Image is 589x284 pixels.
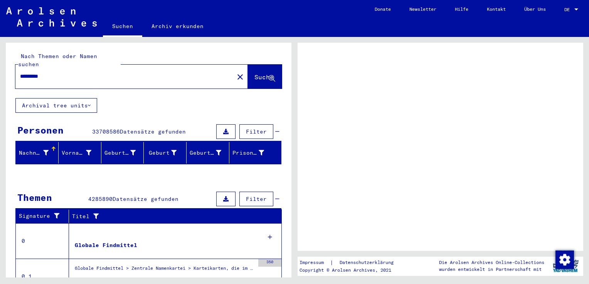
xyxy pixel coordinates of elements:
img: yv_logo.png [551,256,580,276]
div: Globale Findmittel > Zentrale Namenkartei > Karteikarten, die im Rahmen der sequentiellen Massend... [75,265,254,276]
p: Copyright © Arolsen Archives, 2021 [300,267,403,274]
div: Geburtsdatum [190,147,231,159]
div: Geburt‏ [147,149,177,157]
div: Geburt‏ [147,147,186,159]
mat-header-cell: Nachname [16,142,59,164]
div: Signature [19,210,71,222]
div: Nachname [19,147,58,159]
div: Geburtsdatum [190,149,221,157]
div: Prisoner # [232,147,274,159]
div: Titel [72,210,274,222]
div: Nachname [19,149,49,157]
span: 4285890 [88,195,113,202]
mat-header-cell: Prisoner # [229,142,281,164]
mat-header-cell: Vorname [59,142,101,164]
span: 33708586 [92,128,120,135]
a: Datenschutzerklärung [333,259,403,267]
span: Filter [246,128,267,135]
img: Zustimmung ändern [555,251,574,269]
div: Vorname [62,149,91,157]
mat-header-cell: Geburt‏ [144,142,187,164]
button: Filter [239,192,273,206]
mat-label: Nach Themen oder Namen suchen [18,53,97,68]
div: Vorname [62,147,101,159]
p: wurden entwickelt in Partnerschaft mit [439,266,544,273]
a: Impressum [300,259,330,267]
div: Titel [72,212,266,221]
div: Geburtsname [104,149,136,157]
img: Arolsen_neg.svg [6,7,97,27]
div: 350 [258,259,281,267]
td: 0 [16,223,69,259]
div: Geburtsname [104,147,146,159]
p: Die Arolsen Archives Online-Collections [439,259,544,266]
button: Suche [248,65,282,89]
button: Archival tree units [15,98,97,113]
div: | [300,259,403,267]
a: Suchen [103,17,142,37]
a: Archiv erkunden [142,17,213,35]
span: DE [564,7,573,12]
mat-icon: close [236,72,245,82]
div: Themen [17,190,52,204]
div: Zustimmung ändern [555,250,574,269]
span: Filter [246,195,267,202]
div: Globale Findmittel [75,241,137,249]
span: Suche [254,73,274,81]
div: Prisoner # [232,149,264,157]
span: Datensätze gefunden [120,128,186,135]
mat-header-cell: Geburtsdatum [187,142,229,164]
mat-header-cell: Geburtsname [101,142,144,164]
span: Datensätze gefunden [113,195,178,202]
button: Filter [239,124,273,139]
button: Clear [232,69,248,84]
div: Signature [19,212,63,220]
div: Personen [17,123,64,137]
